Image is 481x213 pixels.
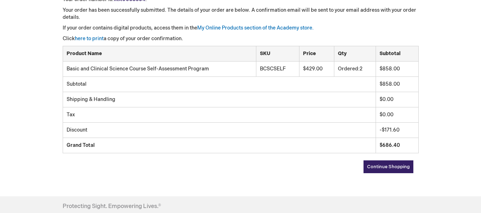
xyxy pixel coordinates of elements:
[63,25,419,32] p: If your order contains digital products, access them in the
[338,66,360,72] span: Ordered:
[376,62,418,76] td: $858.00
[63,203,161,210] h4: Protecting Sight. Empowering Lives.®
[367,164,410,170] span: Continue Shopping
[299,46,334,62] th: Price
[63,77,376,92] td: Subtotal
[256,46,299,62] th: SKU
[364,160,413,173] a: Continue Shopping
[75,36,104,42] a: here to print
[334,62,376,76] td: 2
[63,46,256,62] th: Product Name
[376,92,418,107] td: $0.00
[376,77,418,92] td: $858.00
[63,123,376,138] td: Discount
[63,138,376,153] td: Grand Total
[197,25,314,31] a: My Online Products section of the Academy store.
[63,7,419,21] p: Your order has been successfully submitted. The details of your order are below. A confirmation e...
[376,123,418,138] td: -$171.60
[256,62,299,76] td: BCSCSELF
[299,62,334,76] td: $429.00
[376,138,418,153] td: $686.40
[63,35,419,42] p: Click a copy of your order confirmation.
[63,107,376,123] td: Tax
[334,46,376,62] th: Qty
[376,46,418,62] th: Subtotal
[63,92,376,107] td: Shipping & Handling
[63,62,256,76] td: Basic and Clinical Science Course Self-Assessment Program
[376,107,418,123] td: $0.00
